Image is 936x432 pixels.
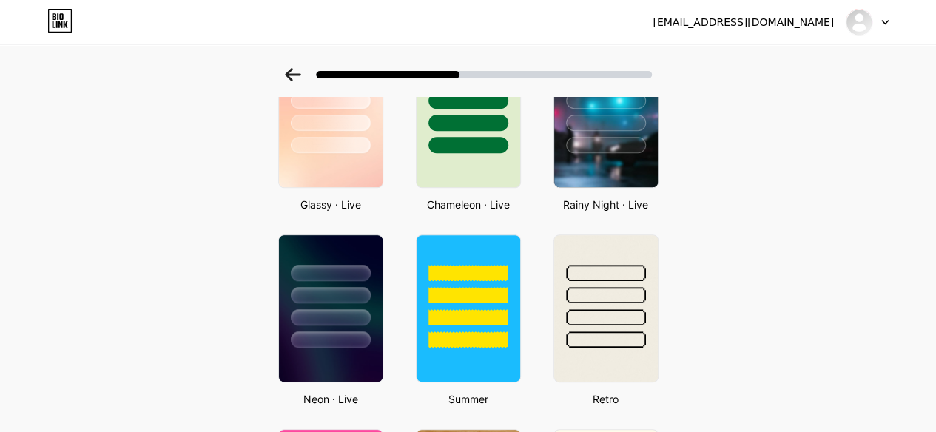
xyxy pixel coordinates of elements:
[845,8,873,36] img: Gopika Muraleedharan
[653,15,834,30] div: [EMAIL_ADDRESS][DOMAIN_NAME]
[411,197,525,212] div: Chameleon · Live
[549,197,663,212] div: Rainy Night · Live
[549,391,663,407] div: Retro
[274,391,388,407] div: Neon · Live
[411,391,525,407] div: Summer
[274,197,388,212] div: Glassy · Live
